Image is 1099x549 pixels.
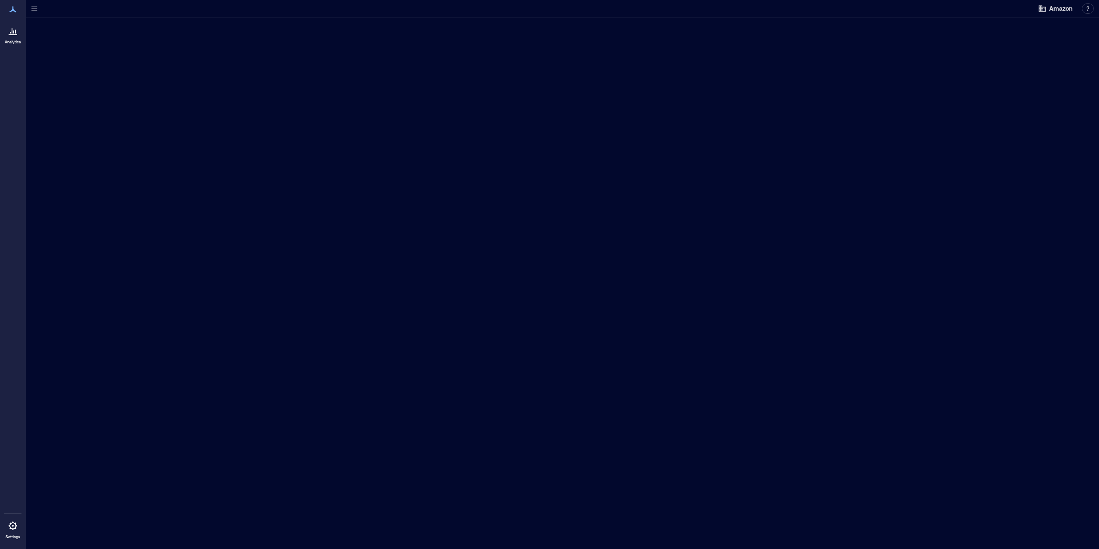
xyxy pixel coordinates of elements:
span: Amazon [1049,4,1072,13]
a: Settings [3,516,23,542]
button: Amazon [1035,2,1075,15]
p: Settings [6,534,20,540]
p: Analytics [5,39,21,45]
a: Analytics [2,21,24,47]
